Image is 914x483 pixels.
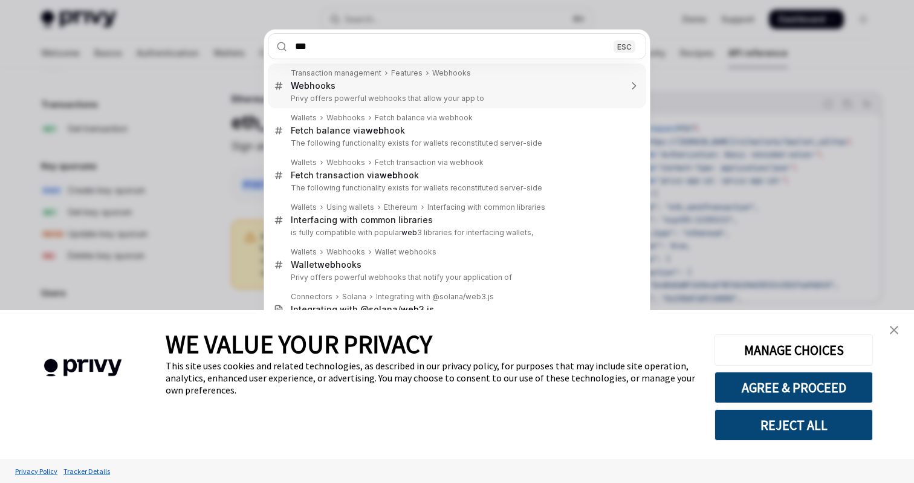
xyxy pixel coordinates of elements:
p: Privy offers powerful webhooks that allow your app to [291,94,621,103]
div: hooks [291,80,335,91]
div: Wallets [291,247,317,257]
div: Interfacing with common libraries [427,203,545,212]
div: Wallet hooks [291,259,361,270]
div: Webhooks [326,247,365,257]
div: Ethereum [384,203,418,212]
div: Solana [342,292,366,302]
div: Wallets [291,203,317,212]
button: AGREE & PROCEED [715,372,873,403]
img: company logo [18,342,147,394]
button: MANAGE CHOICES [715,334,873,366]
b: Web [291,80,310,91]
p: is fully compatible with popular 3 libraries for interfacing wallets, [291,228,621,238]
div: Webhooks [432,68,471,78]
span: WE VALUE YOUR PRIVACY [166,328,432,360]
a: Privacy Policy [12,461,60,482]
div: Fetch balance via webhook [375,113,473,123]
div: This site uses cookies and related technologies, as described in our privacy policy, for purposes... [166,360,696,396]
div: Integrating with @solana/web3.js [376,292,494,302]
div: Webhooks [326,113,365,123]
div: Wallet webhooks [375,247,436,257]
div: Wallets [291,158,317,167]
b: web [317,259,335,270]
div: Fetch balance via hook [291,125,405,136]
img: close banner [890,326,898,334]
b: web [366,125,384,135]
b: web [401,304,419,314]
b: web [401,228,417,237]
div: Fetch transaction via webhook [375,158,484,167]
p: The following functionality exists for wallets reconstituted server-side [291,183,621,193]
b: web [380,170,398,180]
a: close banner [882,318,906,342]
div: ESC [614,40,635,53]
div: Webhooks [326,158,365,167]
div: Transaction management [291,68,381,78]
div: Integrating with @solana/ 3.js [291,304,434,315]
div: Wallets [291,113,317,123]
div: Features [391,68,423,78]
div: Interfacing with common libraries [291,215,433,225]
button: REJECT ALL [715,409,873,441]
div: Fetch transaction via hook [291,170,419,181]
p: Privy offers powerful webhooks that notify your application of [291,273,621,282]
a: Tracker Details [60,461,113,482]
div: Using wallets [326,203,374,212]
p: The following functionality exists for wallets reconstituted server-side [291,138,621,148]
div: Connectors [291,292,332,302]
